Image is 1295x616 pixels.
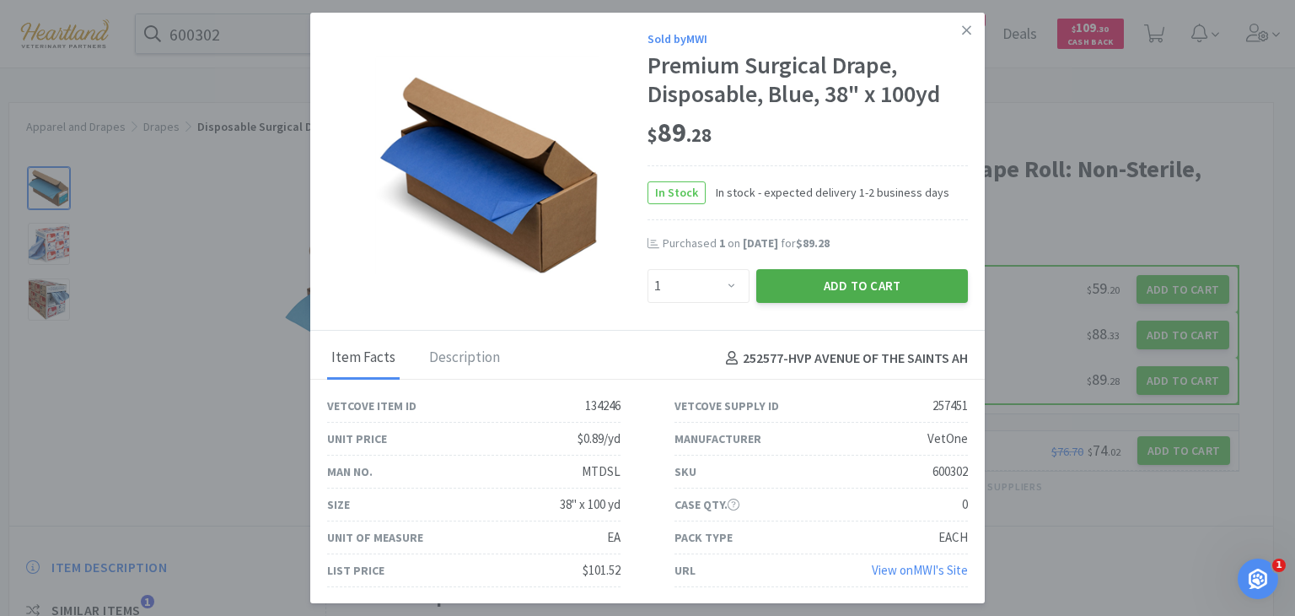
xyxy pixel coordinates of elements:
div: EACH [938,527,968,548]
img: dcf297d7f3924812a6034dc4f75f0153_257451.png [375,57,599,276]
div: Man No. [327,462,373,481]
div: SKU [674,462,696,481]
div: Pack Type [674,528,733,547]
div: Sold by MWI [647,30,968,48]
span: $89.28 [796,235,830,251]
span: In stock - expected delivery 1-2 business days [706,183,949,202]
a: View onMWI's Site [872,562,968,578]
div: 257451 [932,396,968,416]
span: $ [647,123,658,147]
div: 38" x 100 yd [560,494,621,515]
span: 1 [719,235,725,251]
div: EA [607,527,621,548]
div: 600302 [932,462,968,482]
h4: 252577 - HVP AVENUE OF THE SAINTS AH [719,348,968,370]
div: $101.52 [583,560,621,581]
iframe: Intercom live chat [1238,559,1278,599]
div: List Price [327,561,384,580]
div: Unit of Measure [327,528,423,547]
div: Manufacturer [674,430,761,448]
span: 89 [647,116,712,149]
button: Add to Cart [756,269,968,303]
div: Item Facts [327,338,400,380]
div: Description [425,338,504,380]
div: Vetcove Item ID [327,397,416,415]
div: VetOne [927,429,968,449]
div: 134246 [585,396,621,416]
span: [DATE] [743,235,778,251]
div: Unit Price [327,430,387,448]
div: Size [327,495,350,514]
span: . 28 [686,123,712,147]
div: Vetcove Supply ID [674,397,779,415]
div: MTDSL [582,462,621,482]
div: Premium Surgical Drape, Disposable, Blue, 38" x 100yd [647,51,968,108]
div: URL [674,561,696,580]
span: 1 [1272,559,1286,572]
span: In Stock [648,182,705,203]
div: 0 [962,494,968,515]
div: Purchased on for [663,235,968,252]
div: Case Qty. [674,495,739,514]
div: $0.89/yd [578,429,621,449]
